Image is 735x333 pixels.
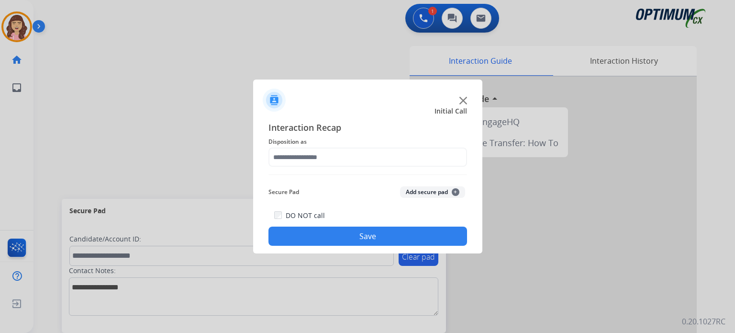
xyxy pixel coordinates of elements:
[263,89,286,112] img: contactIcon
[682,316,725,327] p: 0.20.1027RC
[268,136,467,148] span: Disposition as
[434,106,467,116] span: Initial Call
[268,174,467,175] img: contact-recap-line.svg
[286,211,325,220] label: DO NOT call
[268,121,467,136] span: Interaction Recap
[268,227,467,246] button: Save
[268,186,299,198] span: Secure Pad
[400,186,465,198] button: Add secure pad+
[452,188,459,196] span: +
